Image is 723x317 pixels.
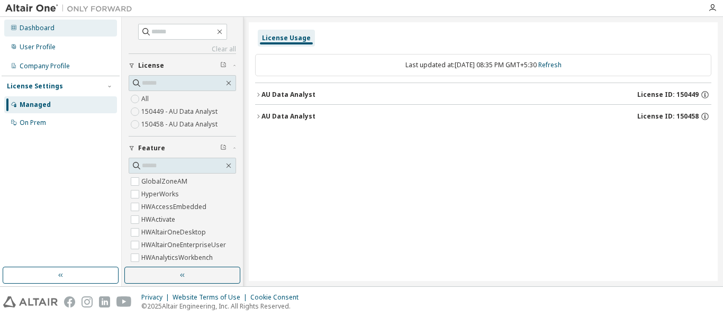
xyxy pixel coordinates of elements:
[250,293,305,302] div: Cookie Consent
[141,213,177,226] label: HWActivate
[141,175,189,188] label: GlobalZoneAM
[141,226,208,239] label: HWAltairOneDesktop
[173,293,250,302] div: Website Terms of Use
[262,34,311,42] div: License Usage
[141,239,228,251] label: HWAltairOneEnterpriseUser
[255,83,711,106] button: AU Data AnalystLicense ID: 150449
[3,296,58,307] img: altair_logo.svg
[64,296,75,307] img: facebook.svg
[637,90,699,99] span: License ID: 150449
[20,24,55,32] div: Dashboard
[116,296,132,307] img: youtube.svg
[255,54,711,76] div: Last updated at: [DATE] 08:35 PM GMT+5:30
[5,3,138,14] img: Altair One
[220,144,227,152] span: Clear filter
[637,112,699,121] span: License ID: 150458
[141,201,209,213] label: HWAccessEmbedded
[20,101,51,109] div: Managed
[255,105,711,128] button: AU Data AnalystLicense ID: 150458
[20,43,56,51] div: User Profile
[141,188,181,201] label: HyperWorks
[99,296,110,307] img: linkedin.svg
[220,61,227,70] span: Clear filter
[20,119,46,127] div: On Prem
[129,54,236,77] button: License
[82,296,93,307] img: instagram.svg
[141,93,151,105] label: All
[261,112,315,121] div: AU Data Analyst
[20,62,70,70] div: Company Profile
[129,137,236,160] button: Feature
[141,302,305,311] p: © 2025 Altair Engineering, Inc. All Rights Reserved.
[141,105,220,118] label: 150449 - AU Data Analyst
[138,61,164,70] span: License
[141,264,184,277] label: HWCompose
[129,45,236,53] a: Clear all
[138,144,165,152] span: Feature
[141,118,220,131] label: 150458 - AU Data Analyst
[141,293,173,302] div: Privacy
[261,90,315,99] div: AU Data Analyst
[538,60,562,69] a: Refresh
[141,251,215,264] label: HWAnalyticsWorkbench
[7,82,63,90] div: License Settings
